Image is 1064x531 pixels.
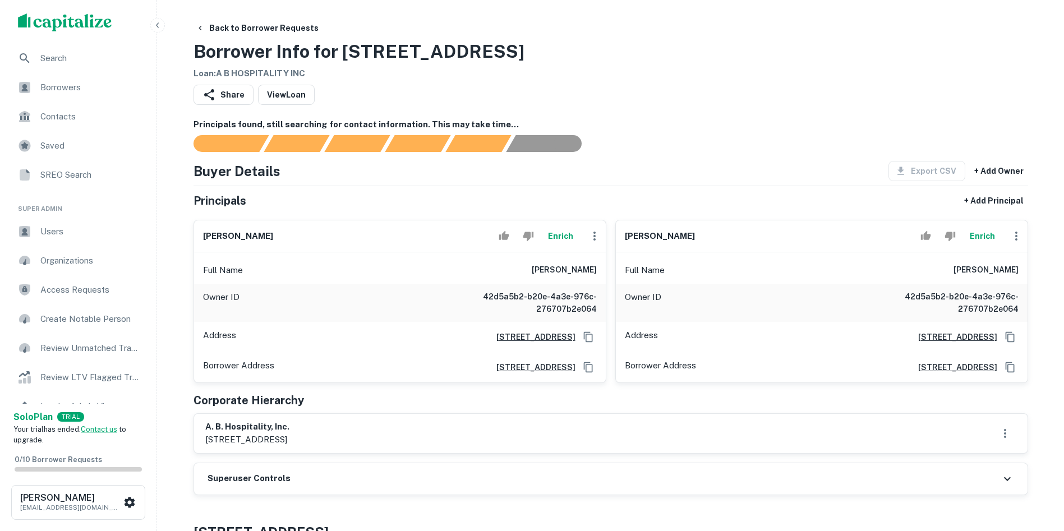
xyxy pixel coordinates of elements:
button: Accept [916,225,936,247]
a: SoloPlan [13,410,53,424]
h6: [PERSON_NAME] [625,230,695,243]
p: Owner ID [203,290,239,315]
a: Borrowers [9,74,148,101]
button: Enrich [965,225,1001,247]
button: Share [194,85,254,105]
div: Documents found, AI parsing details... [324,135,390,152]
span: Saved [40,139,141,153]
a: Create Notable Person [9,306,148,333]
iframe: Chat Widget [1008,441,1064,495]
div: Sending borrower request to AI... [180,135,264,152]
button: Copy Address [580,359,597,376]
p: [STREET_ADDRESS] [205,433,289,446]
p: Address [625,329,658,345]
h6: a. b. hospitality, inc. [205,421,289,433]
a: Access Requests [9,276,148,303]
h6: Loan : A B HOSPITALITY INC [194,67,524,80]
a: Search [9,45,148,72]
span: Borrowers [40,81,141,94]
h6: [PERSON_NAME] [532,264,597,277]
span: SREO Search [40,168,141,182]
p: [EMAIL_ADDRESS][DOMAIN_NAME] [20,502,121,512]
a: Review LTV Flagged Transactions [9,364,148,391]
p: Owner ID [625,290,661,315]
p: Full Name [203,264,243,277]
span: 0 / 10 Borrower Requests [15,455,102,464]
div: TRIAL [57,412,84,422]
button: Copy Address [580,329,597,345]
button: Accept [494,225,514,247]
p: Address [203,329,236,345]
a: Contacts [9,103,148,130]
strong: Solo Plan [13,412,53,422]
a: Contact us [81,425,117,433]
a: Saved [9,132,148,159]
button: + Add Owner [970,161,1028,181]
h6: [PERSON_NAME] [20,493,121,502]
h6: [PERSON_NAME] [203,230,273,243]
button: Copy Address [1002,329,1019,345]
a: Organizations [9,247,148,274]
p: Borrower Address [625,359,696,376]
a: [STREET_ADDRESS] [909,361,997,373]
p: Borrower Address [203,359,274,376]
h6: Superuser Controls [208,472,291,485]
div: Principals found, still searching for contact information. This may take time... [445,135,511,152]
button: Copy Address [1002,359,1019,376]
a: [STREET_ADDRESS] [487,361,575,373]
span: Organizations [40,254,141,267]
a: Lender Admin View [9,393,148,420]
h6: [PERSON_NAME] [954,264,1019,277]
button: Enrich [543,225,579,247]
h6: 42d5a5b2-b20e-4a3e-976c-276707b2e064 [462,290,597,315]
a: ViewLoan [258,85,315,105]
span: Users [40,225,141,238]
li: Super Admin [9,191,148,218]
button: [PERSON_NAME][EMAIL_ADDRESS][DOMAIN_NAME] [11,485,145,520]
h3: Borrower Info for [STREET_ADDRESS] [194,38,524,65]
div: Principals found, AI now looking for contact information... [385,135,450,152]
div: Your request is received and processing... [264,135,329,152]
button: Reject [940,225,960,247]
div: AI fulfillment process complete. [506,135,595,152]
a: [STREET_ADDRESS] [487,331,575,343]
h6: Principals found, still searching for contact information. This may take time... [194,118,1028,131]
button: + Add Principal [960,191,1028,211]
button: Back to Borrower Requests [191,18,323,38]
span: Search [40,52,141,65]
span: Review LTV Flagged Transactions [40,371,141,384]
h4: Buyer Details [194,161,280,181]
span: Your trial has ended. to upgrade. [13,425,126,445]
a: Users [9,218,148,245]
span: Contacts [40,110,141,123]
a: Review Unmatched Transactions [9,335,148,362]
span: Create Notable Person [40,312,141,326]
span: Review Unmatched Transactions [40,341,141,355]
h5: Corporate Hierarchy [194,392,304,409]
a: SREO Search [9,161,148,188]
h6: 42d5a5b2-b20e-4a3e-976c-276707b2e064 [884,290,1019,315]
span: Lender Admin View [40,400,141,413]
h5: Principals [194,192,246,209]
button: Reject [518,225,538,247]
a: [STREET_ADDRESS] [909,331,997,343]
img: capitalize-logo.png [18,13,112,31]
span: Access Requests [40,283,141,297]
